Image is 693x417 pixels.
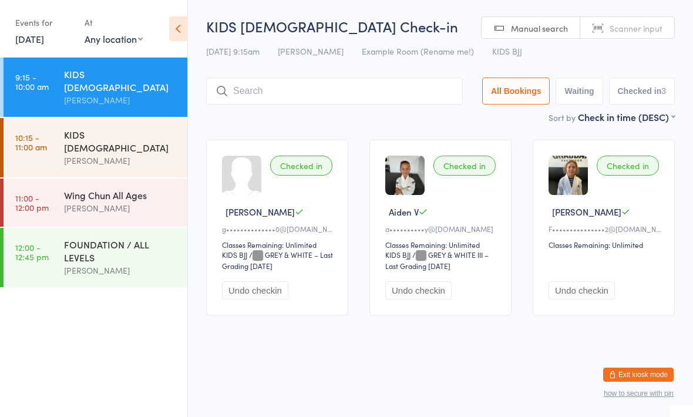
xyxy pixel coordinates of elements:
[385,250,489,271] span: / GREY & WHITE III – Last Grading [DATE]
[64,201,177,215] div: [PERSON_NAME]
[222,240,336,250] div: Classes Remaining: Unlimited
[222,250,247,260] div: KIDS BJJ
[15,133,47,152] time: 10:15 - 11:00 am
[15,243,49,261] time: 12:00 - 12:45 pm
[85,32,143,45] div: Any location
[64,264,177,277] div: [PERSON_NAME]
[385,240,499,250] div: Classes Remaining: Unlimited
[549,240,662,250] div: Classes Remaining: Unlimited
[385,224,499,234] div: a••••••••••y@[DOMAIN_NAME]
[549,224,662,234] div: F•••••••••••••••2@[DOMAIN_NAME]
[222,250,333,271] span: / GREY & WHITE – Last Grading [DATE]
[4,228,187,287] a: 12:00 -12:45 pmFOUNDATION / ALL LEVELS[PERSON_NAME]
[222,281,288,300] button: Undo checkin
[549,112,576,123] label: Sort by
[389,206,419,218] span: Aiden V
[604,389,674,398] button: how to secure with pin
[64,189,177,201] div: Wing Chun All Ages
[64,154,177,167] div: [PERSON_NAME]
[433,156,496,176] div: Checked in
[222,224,336,234] div: g••••••••••••••0@[DOMAIN_NAME]
[206,78,463,105] input: Search
[206,45,260,57] span: [DATE] 9:15am
[270,156,332,176] div: Checked in
[578,110,675,123] div: Check in time (DESC)
[661,86,666,96] div: 3
[206,16,675,36] h2: KIDS [DEMOGRAPHIC_DATA] Check-in
[385,281,452,300] button: Undo checkin
[15,193,49,212] time: 11:00 - 12:00 pm
[556,78,603,105] button: Waiting
[64,128,177,154] div: KIDS [DEMOGRAPHIC_DATA]
[609,78,675,105] button: Checked in3
[64,93,177,107] div: [PERSON_NAME]
[482,78,550,105] button: All Bookings
[552,206,621,218] span: [PERSON_NAME]
[362,45,474,57] span: Example Room (Rename me!)
[549,281,615,300] button: Undo checkin
[603,368,674,382] button: Exit kiosk mode
[85,13,143,32] div: At
[4,179,187,227] a: 11:00 -12:00 pmWing Chun All Ages[PERSON_NAME]
[385,156,425,195] img: image1756706124.png
[15,32,44,45] a: [DATE]
[597,156,659,176] div: Checked in
[4,118,187,177] a: 10:15 -11:00 amKIDS [DEMOGRAPHIC_DATA][PERSON_NAME]
[385,250,411,260] div: KIDS BJJ
[610,22,662,34] span: Scanner input
[64,68,177,93] div: KIDS [DEMOGRAPHIC_DATA]
[549,156,588,195] img: image1756706048.png
[511,22,568,34] span: Manual search
[15,72,49,91] time: 9:15 - 10:00 am
[4,58,187,117] a: 9:15 -10:00 amKIDS [DEMOGRAPHIC_DATA][PERSON_NAME]
[15,13,73,32] div: Events for
[226,206,295,218] span: [PERSON_NAME]
[64,238,177,264] div: FOUNDATION / ALL LEVELS
[492,45,522,57] span: KIDS BJJ
[278,45,344,57] span: [PERSON_NAME]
